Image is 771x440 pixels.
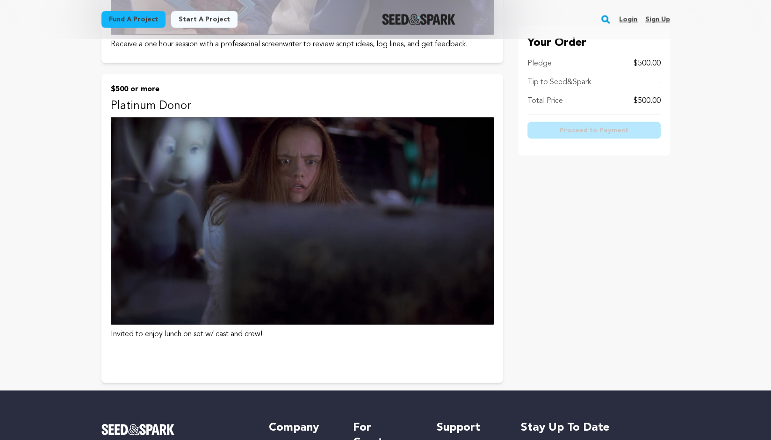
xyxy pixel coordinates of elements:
span: Invited to enjoy lunch on set w/ cast and crew! [111,331,262,338]
h5: Company [269,420,334,435]
img: Seed&Spark Logo Dark Mode [382,14,455,25]
button: Proceed to Payment [527,122,661,139]
p: Pledge [527,58,552,69]
p: Tip to Seed&Spark [527,77,591,88]
span: Proceed to Payment [560,126,628,135]
a: Start a project [171,11,238,28]
p: $500.00 [634,95,661,107]
p: Your Order [527,36,661,50]
button: $500 or more Platinum Donor Invited to enjoy lunch on set w/ cast and crew! [101,74,503,383]
p: $500 or more [111,84,494,95]
a: Sign up [645,12,670,27]
span: Receive a one hour session with a professional screenwriter to review script ideas, log lines, an... [111,41,468,48]
a: Login [619,12,637,27]
p: Total Price [527,95,563,107]
h5: Stay up to date [521,420,670,435]
h5: Support [437,420,502,435]
img: incentive [111,117,494,325]
p: $500.00 [634,58,661,69]
p: - [658,77,661,88]
a: Fund a project [101,11,166,28]
p: Platinum Donor [111,99,494,114]
a: Seed&Spark Homepage [382,14,455,25]
img: Seed&Spark Logo [101,424,175,435]
a: Seed&Spark Homepage [101,424,251,435]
